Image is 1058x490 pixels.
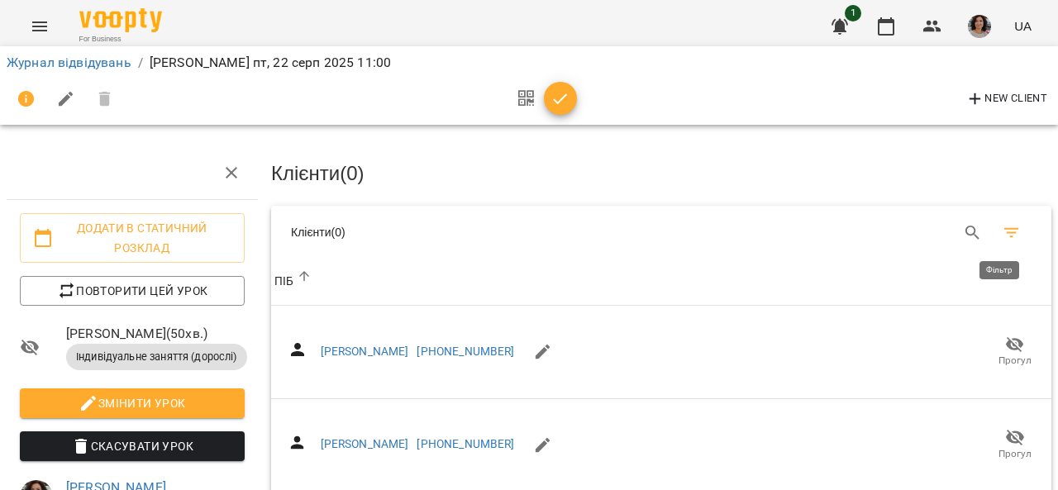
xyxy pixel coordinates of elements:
span: Змінити урок [33,393,231,413]
span: Індивідуальне заняття (дорослі) [66,350,247,364]
div: Table Toolbar [271,206,1051,259]
span: UA [1014,17,1032,35]
li: / [138,53,143,73]
h3: Клієнти ( 0 ) [271,163,1051,184]
button: Search [953,213,993,253]
button: Фільтр [992,213,1032,253]
span: 1 [845,5,861,21]
div: Клієнти ( 0 ) [291,224,649,240]
nav: breadcrumb [7,53,1051,73]
button: Змінити урок [20,388,245,418]
a: [PHONE_NUMBER] [417,437,514,450]
button: Прогул [982,421,1048,468]
div: ПІБ [274,272,293,292]
span: Повторити цей урок [33,281,231,301]
div: Sort [274,272,315,292]
button: Menu [20,7,60,46]
a: [PERSON_NAME] [321,437,409,450]
span: ПІБ [274,272,1048,292]
button: Додати в статичний розклад [20,213,245,263]
p: [PERSON_NAME] пт, 22 серп 2025 11:00 [150,53,391,73]
span: Прогул [998,447,1032,461]
span: For Business [79,34,162,45]
a: [PERSON_NAME] [321,345,409,358]
button: New Client [961,86,1051,112]
img: Voopty Logo [79,8,162,32]
a: Журнал відвідувань [7,55,131,70]
button: UA [1008,11,1038,41]
span: Додати в статичний розклад [33,218,231,258]
span: Скасувати Урок [33,436,231,456]
span: [PERSON_NAME] ( 50 хв. ) [66,324,245,344]
span: Прогул [998,354,1032,368]
button: Скасувати Урок [20,431,245,461]
img: d9c92f593e129183708ef02aeb897e7f.jpg [968,15,991,38]
button: Повторити цей урок [20,276,245,306]
button: Прогул [982,329,1048,375]
span: New Client [965,89,1047,109]
a: [PHONE_NUMBER] [417,345,514,358]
